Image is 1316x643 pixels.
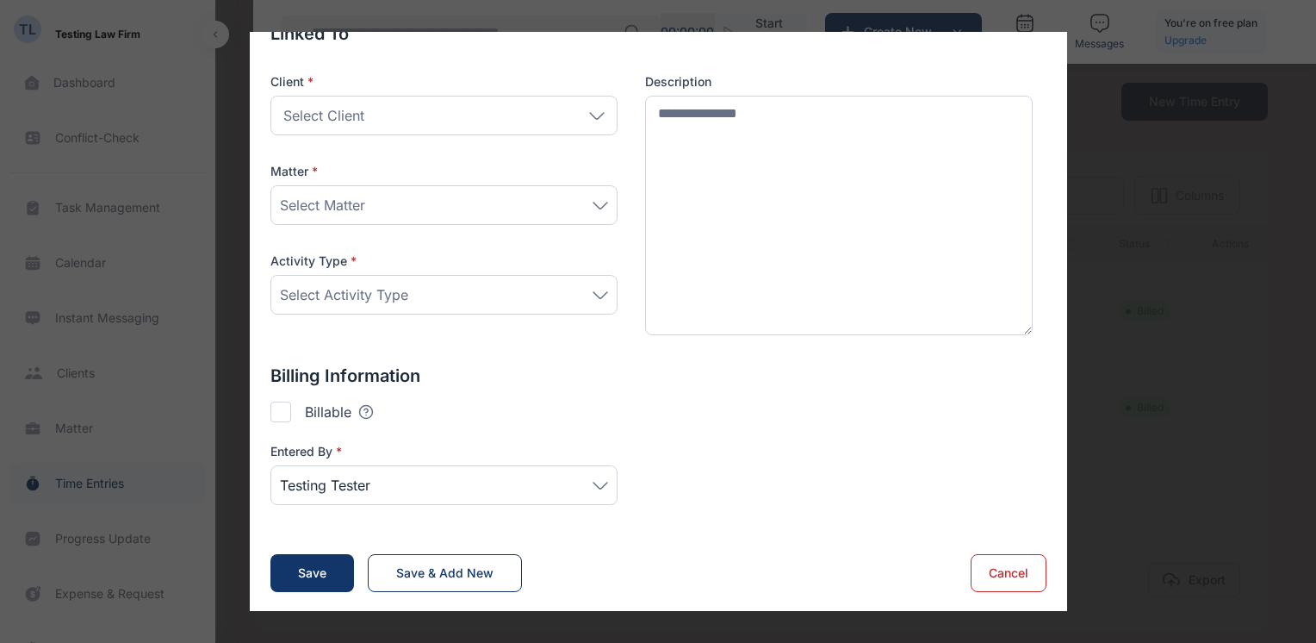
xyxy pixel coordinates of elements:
[298,565,326,582] div: Save
[270,22,1046,46] p: Linked To
[270,443,342,460] span: Entered By
[368,554,522,592] button: Save & Add New
[280,284,408,305] span: Select Activity Type
[396,565,493,582] div: Save & Add New
[280,195,365,215] span: Select Matter
[283,105,364,126] span: Select Client
[971,554,1046,592] button: Cancel
[280,475,370,496] span: Testing Tester
[305,402,351,422] p: Billable
[645,73,1034,91] label: Description
[270,253,357,270] span: Activity Type
[270,554,354,592] button: Save
[270,73,618,91] p: Client
[270,163,318,180] span: Matter
[270,364,1046,388] p: Billing Information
